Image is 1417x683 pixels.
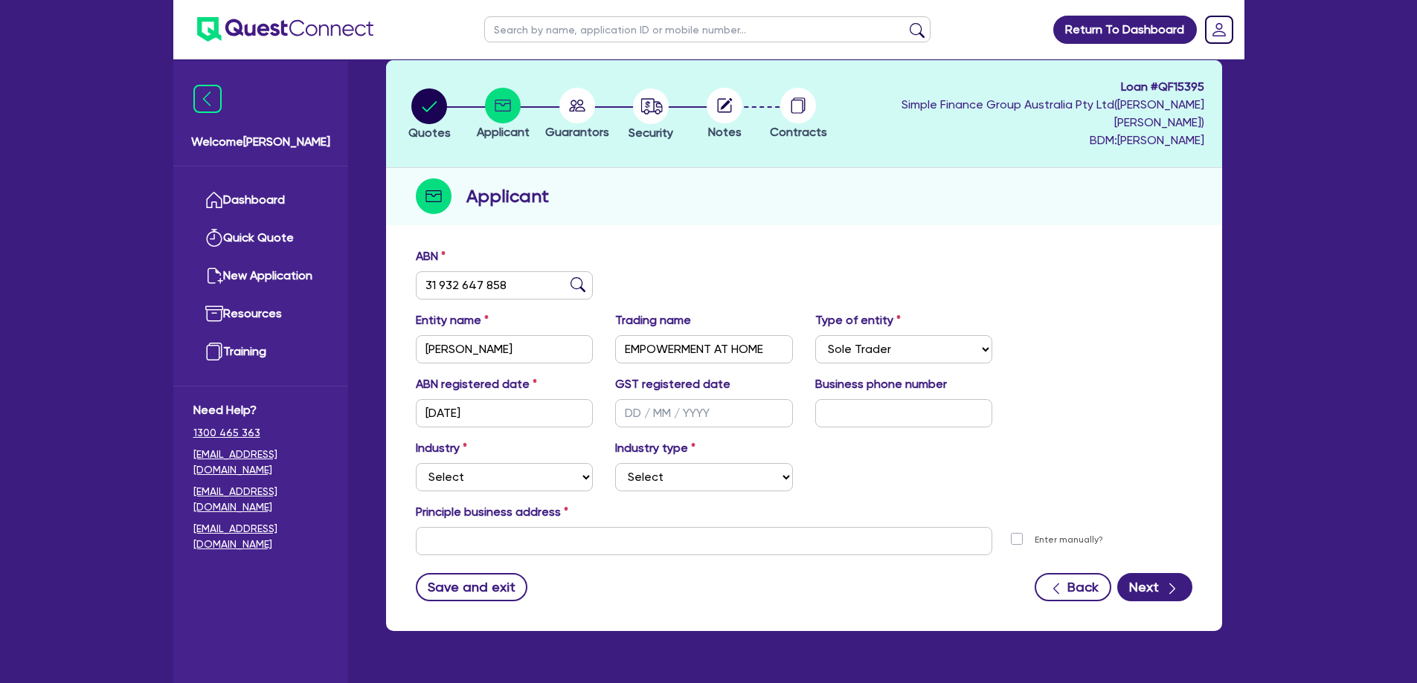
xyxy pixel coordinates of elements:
span: Welcome [PERSON_NAME] [191,133,330,151]
button: Save and exit [416,573,528,601]
img: quick-quote [205,229,223,247]
input: DD / MM / YYYY [416,399,594,427]
img: step-icon [416,178,452,214]
label: Principle business address [416,503,568,521]
img: quest-connect-logo-blue [197,17,373,42]
span: Quotes [408,126,451,140]
img: new-application [205,267,223,285]
button: Security [628,88,674,143]
span: Need Help? [193,401,328,419]
span: Contracts [770,125,827,139]
input: DD / MM / YYYY [615,399,793,427]
label: Type of entity [815,311,901,329]
a: Return To Dashboard [1053,16,1197,44]
a: Quick Quote [193,219,328,257]
span: Simple Finance Group Australia Pty Ltd ( [PERSON_NAME] [PERSON_NAME] ) [902,97,1204,129]
a: [EMAIL_ADDRESS][DOMAIN_NAME] [193,521,328,552]
span: Loan # QF15395 [839,78,1204,96]
label: ABN [416,247,446,265]
button: Next [1117,573,1192,601]
img: training [205,343,223,360]
label: Industry [416,439,467,457]
a: Dashboard [193,181,328,219]
span: Applicant [477,125,530,139]
a: New Application [193,257,328,295]
a: [EMAIL_ADDRESS][DOMAIN_NAME] [193,484,328,515]
button: Back [1035,573,1111,601]
h2: Applicant [466,183,549,210]
img: icon-menu-close [193,85,222,113]
label: GST registered date [615,375,730,393]
label: Industry type [615,439,695,457]
button: Quotes [408,88,452,143]
tcxspan: Call 1300 465 363 via 3CX [193,427,260,438]
span: Security [629,126,673,140]
a: Training [193,333,328,371]
label: Trading name [615,311,691,329]
label: Business phone number [815,375,947,393]
input: Search by name, application ID or mobile number... [484,16,931,42]
a: Resources [193,295,328,333]
span: Notes [708,125,742,139]
a: [EMAIL_ADDRESS][DOMAIN_NAME] [193,447,328,478]
label: Entity name [416,311,489,329]
a: Dropdown toggle [1200,10,1238,49]
img: resources [205,305,223,323]
label: ABN registered date [416,375,537,393]
label: Enter manually? [1035,533,1103,547]
img: abn-lookup icon [571,277,585,292]
span: Guarantors [545,125,609,139]
span: BDM: [PERSON_NAME] [839,132,1204,149]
